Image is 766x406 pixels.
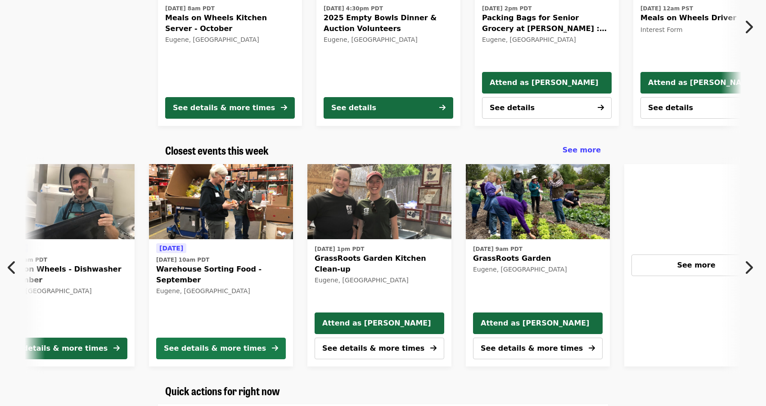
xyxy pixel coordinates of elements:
span: Meals on Wheels Kitchen Server - October [165,13,295,34]
span: Packing Bags for Senior Grocery at [PERSON_NAME] : October [482,13,612,34]
span: See details & more times [322,344,424,352]
button: See details & more times [473,338,603,359]
button: See more [631,254,761,276]
span: See more [563,146,601,154]
a: Closest events this week [165,144,269,157]
a: See details for "GrassRoots Garden Kitchen Clean-up" [315,243,444,286]
a: GrassRoots Garden Kitchen Clean-up [307,164,451,240]
i: arrow-right icon [430,344,437,352]
button: Attend as [PERSON_NAME] [473,312,603,334]
time: [DATE] 4:30pm PDT [324,4,383,13]
i: chevron-right icon [744,18,753,36]
i: arrow-right icon [272,344,278,352]
a: GrassRoots Garden [466,164,610,240]
div: Eugene, [GEOGRAPHIC_DATA] [156,287,286,295]
img: Warehouse Sorting Food - September organized by FOOD For Lane County [149,164,293,240]
span: Interest Form [640,26,683,33]
div: See details & more times [5,343,108,354]
img: GrassRoots Garden organized by FOOD For Lane County [466,164,610,240]
i: arrow-right icon [598,103,604,112]
button: See details [324,97,453,119]
span: See details & more times [481,344,583,352]
span: 2025 Empty Bowls Dinner & Auction Volunteers [324,13,453,34]
div: See details & more times [173,103,275,113]
button: See details & more times [156,338,286,359]
div: See details [331,103,376,113]
div: Eugene, [GEOGRAPHIC_DATA] [482,36,612,44]
button: Next item [736,255,766,280]
span: Closest events this week [165,142,269,158]
time: [DATE] 12am PST [640,4,693,13]
span: GrassRoots Garden [473,253,603,264]
i: chevron-left icon [8,259,17,276]
time: [DATE] 10am PDT [156,256,209,264]
span: Attend as [PERSON_NAME] [481,318,595,329]
i: arrow-right icon [281,103,287,112]
div: Eugene, [GEOGRAPHIC_DATA] [473,266,603,273]
time: [DATE] 2pm PDT [482,4,532,13]
span: See more [677,261,715,269]
a: See details for "Packing Bags for Senior Grocery at Bailey Hill : October" [482,2,612,45]
button: See details & more times [165,97,295,119]
span: See details [490,103,535,112]
a: See more [563,145,601,156]
div: Eugene, [GEOGRAPHIC_DATA] [315,277,444,284]
span: [DATE] [159,245,183,252]
div: See details & more times [164,343,266,354]
i: arrow-right icon [439,103,446,112]
span: GrassRoots Garden Kitchen Clean-up [315,253,444,275]
span: Attend as [PERSON_NAME] [648,77,762,88]
span: Quick actions for right now [165,383,280,398]
div: Eugene, [GEOGRAPHIC_DATA] [165,36,295,44]
span: Warehouse Sorting Food - September [156,264,286,286]
time: [DATE] 9am PDT [473,245,523,253]
i: arrow-right icon [589,344,595,352]
span: Attend as [PERSON_NAME] [490,77,604,88]
time: [DATE] 8am PDT [165,4,215,13]
time: [DATE] 1pm PDT [315,245,364,253]
button: See details [482,97,612,119]
button: Next item [736,14,766,40]
button: See details & more times [315,338,444,359]
button: Attend as [PERSON_NAME] [482,72,612,94]
img: GrassRoots Garden Kitchen Clean-up organized by FOOD For Lane County [307,164,451,240]
i: arrow-right icon [113,344,120,352]
div: Closest events this week [158,144,608,157]
button: Attend as [PERSON_NAME] [315,312,444,334]
div: Eugene, [GEOGRAPHIC_DATA] [324,36,453,44]
a: See details for "GrassRoots Garden" [473,243,603,275]
span: Attend as [PERSON_NAME] [322,318,437,329]
i: chevron-right icon [744,259,753,276]
span: See details [648,103,693,112]
a: See details for "Warehouse Sorting Food - September" [149,164,293,366]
